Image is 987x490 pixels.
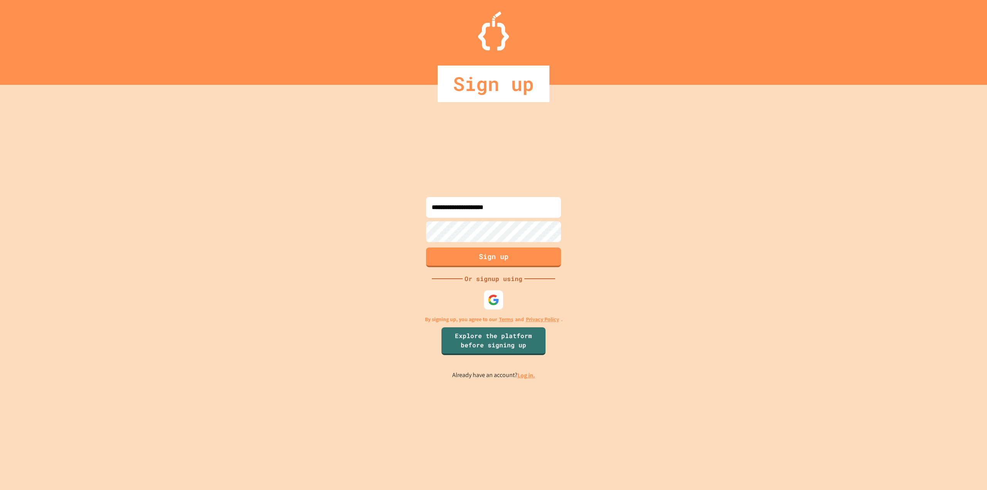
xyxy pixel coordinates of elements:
[425,315,563,323] p: By signing up, you agree to our and .
[438,66,549,102] div: Sign up
[526,315,559,323] a: Privacy Policy
[478,12,509,51] img: Logo.svg
[517,371,535,379] a: Log in.
[426,248,561,267] button: Sign up
[452,370,535,380] p: Already have an account?
[499,315,513,323] a: Terms
[463,274,524,283] div: Or signup using
[488,294,499,306] img: google-icon.svg
[441,327,546,355] a: Explore the platform before signing up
